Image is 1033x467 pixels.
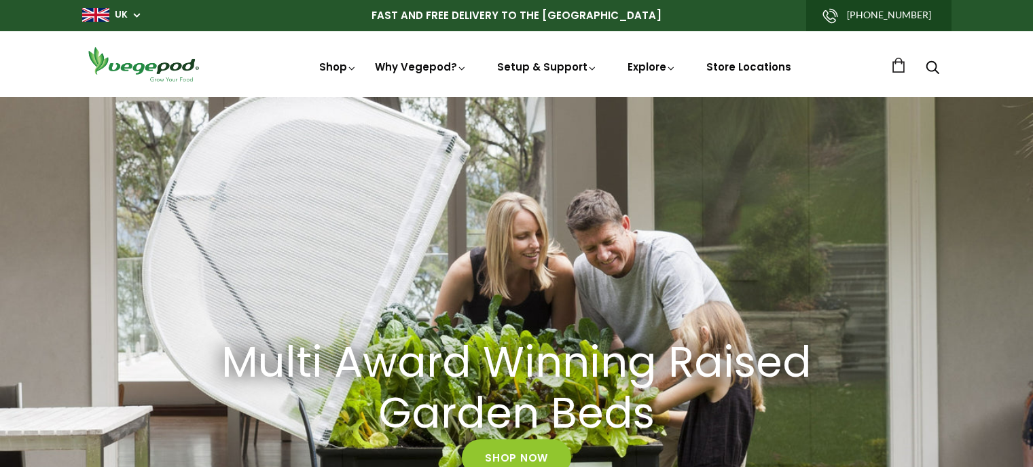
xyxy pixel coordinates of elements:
[706,60,791,74] a: Store Locations
[194,337,839,439] a: Multi Award Winning Raised Garden Beds
[115,8,128,22] a: UK
[375,60,467,74] a: Why Vegepod?
[82,45,204,83] img: Vegepod
[319,60,357,74] a: Shop
[82,8,109,22] img: gb_large.png
[211,337,822,439] h2: Multi Award Winning Raised Garden Beds
[628,60,676,74] a: Explore
[926,62,939,76] a: Search
[497,60,598,74] a: Setup & Support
